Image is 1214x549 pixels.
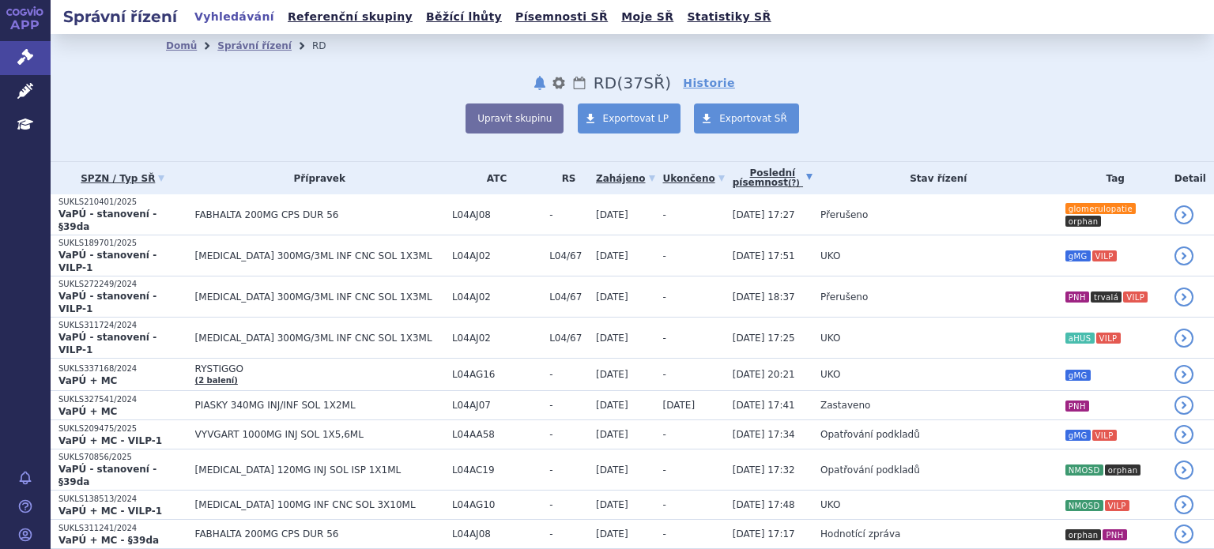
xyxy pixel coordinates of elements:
[820,333,840,344] span: UKO
[1174,205,1193,224] a: detail
[549,429,588,440] span: -
[683,75,735,91] a: Historie
[820,429,920,440] span: Opatřování podkladů
[596,528,628,540] span: [DATE]
[733,429,795,440] span: [DATE] 17:34
[452,369,541,380] span: L04AG16
[217,40,292,51] a: Správní řízení
[452,250,541,261] span: L04AJ02
[58,494,187,505] p: SUKLS138513/2024
[58,535,159,546] strong: VaPÚ + MC - §39da
[663,333,666,344] span: -
[511,6,613,28] a: Písemnosti SŘ
[820,528,900,540] span: Hodnotící zpráva
[549,333,588,344] span: L04/67
[195,209,444,220] span: FABHALTA 200MG CPS DUR 56
[58,167,187,190] a: SPZN / Typ SŘ
[58,506,162,517] strong: VaPÚ + MC - VILP-1
[283,6,417,28] a: Referenční skupiny
[596,499,628,510] span: [DATE]
[663,291,666,303] span: -
[663,369,666,380] span: -
[596,429,628,440] span: [DATE]
[733,499,795,510] span: [DATE] 17:48
[195,363,444,374] span: RYSTIGGO
[596,250,628,261] span: [DATE]
[444,162,541,194] th: ATC
[58,394,187,405] p: SUKLS327541/2024
[421,6,507,28] a: Běžící lhůty
[1065,333,1095,344] i: aHUS
[58,423,187,434] p: SUKLS209475/2025
[1065,464,1103,476] i: NMOSD
[733,528,795,540] span: [DATE] 17:17
[58,320,187,331] p: SUKLS311724/2024
[594,73,617,92] span: RD
[1105,500,1129,511] i: VILP
[549,250,588,261] span: L04/67
[1174,396,1193,415] a: detail
[1105,464,1141,476] i: orphan
[549,464,588,476] span: -
[195,499,444,510] span: [MEDICAL_DATA] 100MG INF CNC SOL 3X10ML
[549,528,588,540] span: -
[195,250,444,261] span: [MEDICAL_DATA] 300MG/3ML INF CNC SOL 1X3ML
[623,73,643,92] span: 37
[1065,529,1102,540] i: orphan
[549,209,588,220] span: -
[820,209,868,220] span: Přerušeno
[820,291,868,303] span: Přerušeno
[733,162,812,194] a: Poslednípísemnost(?)
[58,363,187,374] p: SUKLS337168/2024
[58,464,156,487] strong: VaPÚ - stanovení - §39da
[663,209,666,220] span: -
[187,162,444,194] th: Přípravek
[616,6,678,28] a: Moje SŘ
[820,499,840,510] span: UKO
[452,499,541,510] span: L04AG10
[663,528,666,540] span: -
[820,464,920,476] span: Opatřování podkladů
[195,528,444,540] span: FABHALTA 200MG CPS DUR 56
[452,464,541,476] span: L04AC19
[733,369,795,380] span: [DATE] 20:21
[312,34,347,58] li: RD
[58,435,162,446] strong: VaPÚ + MC - VILP-1
[452,528,541,540] span: L04AJ08
[578,103,681,133] a: Exportovat LP
[58,197,187,208] p: SUKLS210401/2025
[694,103,799,133] a: Exportovat SŘ
[682,6,775,28] a: Statistiky SŘ
[603,113,669,124] span: Exportovat LP
[1174,525,1193,543] a: detail
[820,369,840,380] span: UKO
[596,209,628,220] span: [DATE]
[596,333,628,344] span: [DATE]
[532,73,548,92] button: notifikace
[195,464,444,476] span: [MEDICAL_DATA] 120MG INJ SOL ISP 1X1ML
[1092,250,1117,261] i: VILP
[195,333,444,344] span: [MEDICAL_DATA] 300MG/3ML INF CNC SOL 1X3ML
[1103,529,1126,540] i: PNH
[58,279,187,290] p: SUKLS272249/2024
[58,523,187,534] p: SUKLS311241/2024
[663,250,666,261] span: -
[733,464,795,476] span: [DATE] 17:32
[58,250,156,273] strong: VaPÚ - stanovení - VILP-1
[466,103,564,133] button: Upravit skupinu
[58,332,156,355] strong: VaPÚ - stanovení - VILP-1
[733,209,795,220] span: [DATE] 17:27
[1065,216,1102,227] i: orphan
[1091,291,1122,303] i: trvalá
[596,291,628,303] span: [DATE]
[549,400,588,411] span: -
[58,238,187,249] p: SUKLS189701/2025
[1123,291,1148,303] i: VILP
[195,291,444,303] span: [MEDICAL_DATA] 300MG/3ML INF CNC SOL 1X3ML
[733,291,795,303] span: [DATE] 18:37
[1096,333,1121,344] i: VILP
[616,73,671,92] span: ( SŘ)
[1174,461,1193,479] a: detail
[195,376,238,385] a: (2 balení)
[452,333,541,344] span: L04AJ02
